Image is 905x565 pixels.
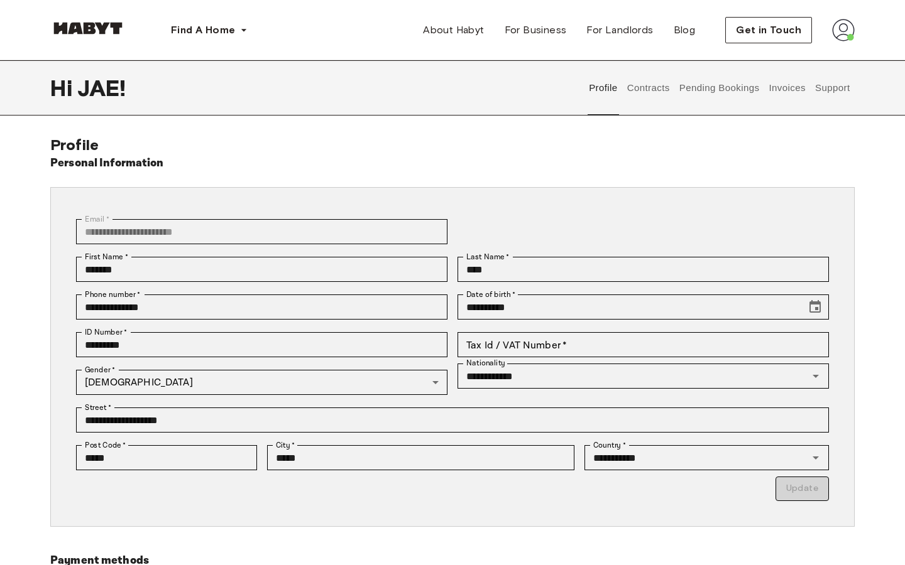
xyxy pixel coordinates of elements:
button: Profile [588,60,620,116]
img: avatar [832,19,855,41]
button: Get in Touch [725,17,812,43]
a: For Landlords [576,18,663,43]
label: Nationality [466,358,505,369]
label: Phone number [85,289,141,300]
button: Pending Bookings [677,60,761,116]
label: ID Number [85,326,127,338]
label: Street [85,402,111,413]
label: Date of birth [466,289,515,300]
button: Choose date, selected date is Mar 25, 1994 [803,294,828,320]
button: Contracts [625,60,671,116]
img: Habyt [50,22,126,35]
button: Support [813,60,852,116]
a: Blog [664,18,706,43]
label: Gender [85,364,115,375]
span: About Habyt [423,23,484,38]
button: Invoices [767,60,807,116]
a: About Habyt [413,18,494,43]
h6: Personal Information [50,154,164,172]
span: JAE ! [77,75,126,101]
div: [DEMOGRAPHIC_DATA] [76,370,447,395]
span: Get in Touch [736,23,801,38]
div: user profile tabs [584,60,855,116]
span: Find A Home [171,23,235,38]
span: For Business [505,23,567,38]
label: City [276,439,295,451]
button: Open [807,367,825,385]
button: Open [807,449,825,466]
span: Hi [50,75,77,101]
div: You can't change your email address at the moment. Please reach out to customer support in case y... [76,219,447,244]
span: Profile [50,136,99,154]
label: Last Name [466,251,510,262]
span: For Landlords [586,23,653,38]
label: Country [593,439,626,451]
label: Post Code [85,439,126,451]
span: Blog [674,23,696,38]
a: For Business [495,18,577,43]
label: Email [85,213,109,225]
button: Find A Home [161,18,258,43]
label: First Name [85,251,128,262]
